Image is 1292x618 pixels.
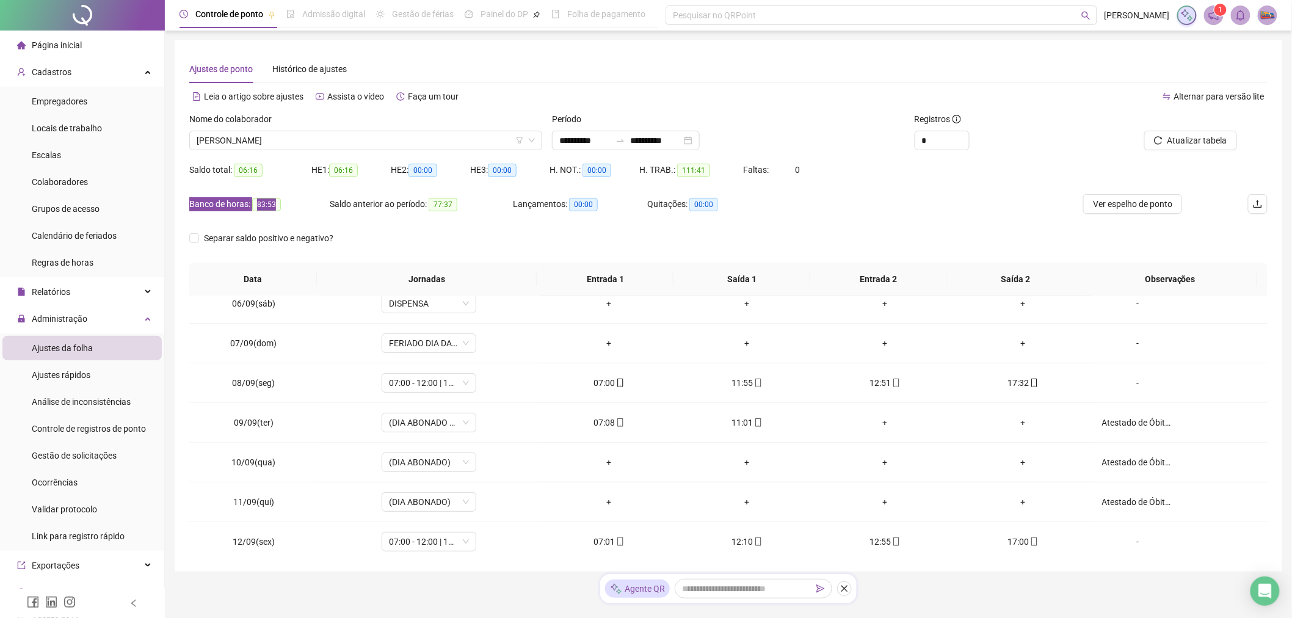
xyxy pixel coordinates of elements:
div: Open Intercom Messenger [1250,576,1280,606]
div: Banco de horas: [189,197,330,211]
div: + [550,456,669,469]
span: Leia o artigo sobre ajustes [204,92,303,101]
span: mobile [753,379,763,387]
span: 00:00 [689,198,718,211]
span: 83:53 [252,198,281,211]
span: Grupos de acesso [32,204,100,214]
span: facebook [27,596,39,608]
th: Saída 2 [947,263,1084,296]
span: Regras de horas [32,258,93,267]
span: Exportações [32,561,79,570]
th: Entrada 2 [810,263,947,296]
span: FERIADO DIA DA INDEPENDÊNCIA [389,334,469,352]
span: close [840,584,849,593]
span: mobile [753,537,763,546]
label: Nome do colaborador [189,112,280,126]
span: export [17,561,26,570]
span: home [17,41,26,49]
span: Assista o vídeo [327,92,384,101]
div: 11:55 [688,376,807,390]
th: Data [189,263,317,296]
span: youtube [316,92,324,101]
div: + [688,456,807,469]
span: Validar protocolo [32,504,97,514]
span: linkedin [45,596,57,608]
div: 17:32 [964,376,1083,390]
span: Registros [915,112,961,126]
span: Folha de pagamento [567,9,645,19]
div: + [826,336,945,350]
span: DISPENSA [389,294,469,313]
div: + [964,456,1083,469]
div: - [1102,336,1174,350]
span: 06/09(sáb) [232,299,275,308]
div: HE 1: [311,163,391,177]
span: Separar saldo positivo e negativo? [199,231,338,245]
span: lock [17,314,26,323]
span: Colaboradores [32,177,88,187]
div: + [826,416,945,429]
span: Ver espelho de ponto [1093,197,1172,211]
div: 17:00 [964,535,1083,548]
span: search [1081,11,1091,20]
span: mobile [1029,379,1039,387]
span: (DIA ABONADO) [389,493,469,511]
div: + [688,336,807,350]
div: + [964,416,1083,429]
div: Saldo total: [189,163,311,177]
span: 09/09(ter) [234,418,274,427]
th: Entrada 1 [537,263,673,296]
div: + [550,495,669,509]
div: + [550,336,669,350]
span: clock-circle [180,10,188,18]
span: Alternar para versão lite [1174,92,1265,101]
span: Ocorrências [32,478,78,487]
div: Atestado de Óbito (Pai) [1102,495,1174,509]
div: HE 3: [470,163,550,177]
span: swap-right [615,136,625,145]
span: reload [1154,136,1163,145]
span: instagram [64,596,76,608]
span: Administração [32,314,87,324]
span: Atualizar tabela [1167,134,1227,147]
span: 00:00 [569,198,598,211]
span: Faça um tour [408,92,459,101]
span: 07/09(dom) [230,338,277,348]
span: mobile [753,418,763,427]
span: pushpin [268,11,275,18]
span: mobile [891,379,901,387]
span: file-done [286,10,295,18]
span: Página inicial [32,40,82,50]
span: Observações [1093,272,1247,286]
div: 12:51 [826,376,945,390]
span: book [551,10,560,18]
span: Ajustes da folha [32,343,93,353]
div: Atestado de Óbito (Pai) [1102,456,1174,469]
span: 11/09(qui) [233,497,274,507]
div: 12:55 [826,535,945,548]
div: Agente QR [605,580,670,598]
span: mobile [615,379,625,387]
span: send [816,584,825,593]
span: to [615,136,625,145]
span: mobile [615,537,625,546]
th: Jornadas [317,263,537,296]
div: + [550,297,669,310]
span: filter [516,137,523,144]
span: sync [17,588,26,597]
span: Ajustes de ponto [189,64,253,74]
span: mobile [1029,537,1039,546]
span: Escalas [32,150,61,160]
label: Período [552,112,589,126]
div: + [826,297,945,310]
span: [PERSON_NAME] [1105,9,1170,22]
button: Atualizar tabela [1144,131,1237,150]
span: 07:00 - 12:00 | 13:30 - 17:18 [389,533,469,551]
span: pushpin [533,11,540,18]
div: + [688,495,807,509]
span: upload [1253,199,1263,209]
span: 0 [795,165,800,175]
div: H. TRAB.: [639,163,743,177]
div: Lançamentos: [513,197,647,211]
span: dashboard [465,10,473,18]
